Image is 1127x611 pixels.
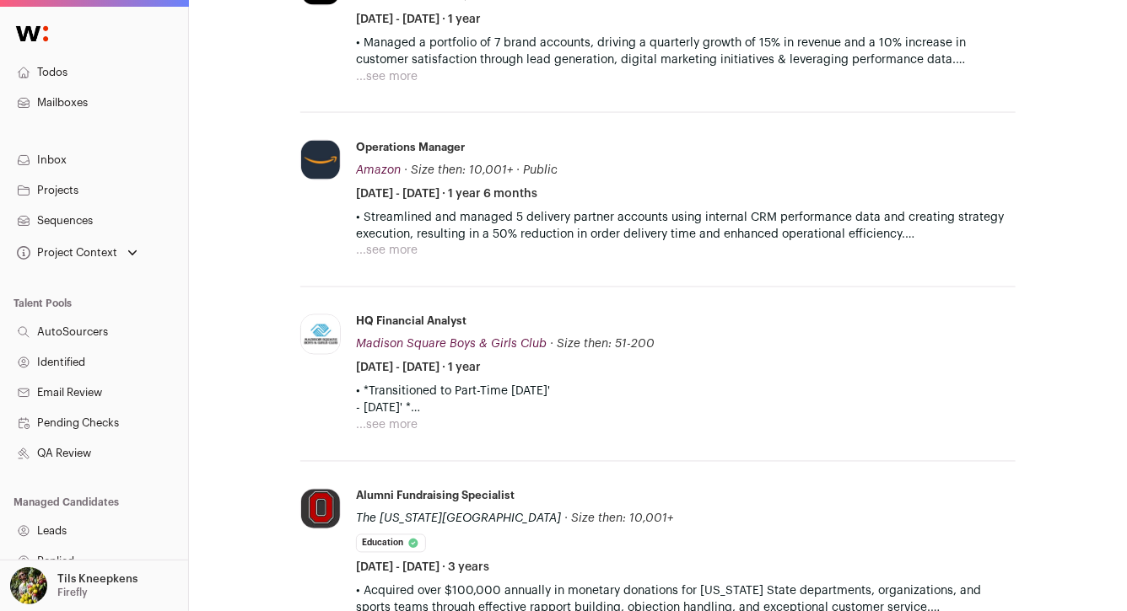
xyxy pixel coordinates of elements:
button: ...see more [356,243,418,260]
li: Education [356,534,426,553]
span: · Size then: 10,001+ [404,164,513,176]
div: HQ Financial Analyst [356,314,466,330]
span: Madison Square Boys & Girls Club [356,339,547,351]
span: Public [523,164,558,176]
img: e36df5e125c6fb2c61edd5a0d3955424ed50ce57e60c515fc8d516ef803e31c7.jpg [301,141,340,180]
img: bac40d6b54f1cf97c10c23d625845030e0b66d64a7bda5cacb60ccdffdaa5059.jpg [301,315,340,354]
button: ...see more [356,68,418,85]
span: The [US_STATE][GEOGRAPHIC_DATA] [356,513,561,525]
div: Project Context [13,246,117,260]
span: Amazon [356,164,401,176]
button: Open dropdown [13,241,141,265]
div: Operations Manager [356,140,465,155]
img: 6689865-medium_jpg [10,567,47,604]
p: Tils Kneepkens [57,572,138,586]
img: 7b090718a7b708762e9b94ded08bbf2337993618c1cafd090a1043a2a07d6ede.jpg [301,486,340,531]
span: · Size then: 10,001+ [564,513,673,525]
div: Alumni Fundraising Specialist [356,489,515,504]
span: · [516,162,520,179]
span: · Size then: 51-200 [550,339,655,351]
span: [DATE] - [DATE] · 1 year 6 months [356,185,537,202]
p: • Managed a portfolio of 7 brand accounts, driving a quarterly growth of 15% in revenue and a 10%... [356,35,1016,68]
p: • *Transitioned to Part-Time [DATE]' - [DATE]' * [356,383,1016,417]
button: Open dropdown [7,567,141,604]
span: [DATE] - [DATE] · 1 year [356,11,481,28]
p: Firefly [57,586,88,599]
span: [DATE] - [DATE] · 1 year [356,360,481,377]
span: [DATE] - [DATE] · 3 years [356,560,489,576]
p: • Streamlined and managed 5 delivery partner accounts using internal CRM performance data and cre... [356,209,1016,243]
button: ...see more [356,417,418,434]
img: Wellfound [7,17,57,51]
